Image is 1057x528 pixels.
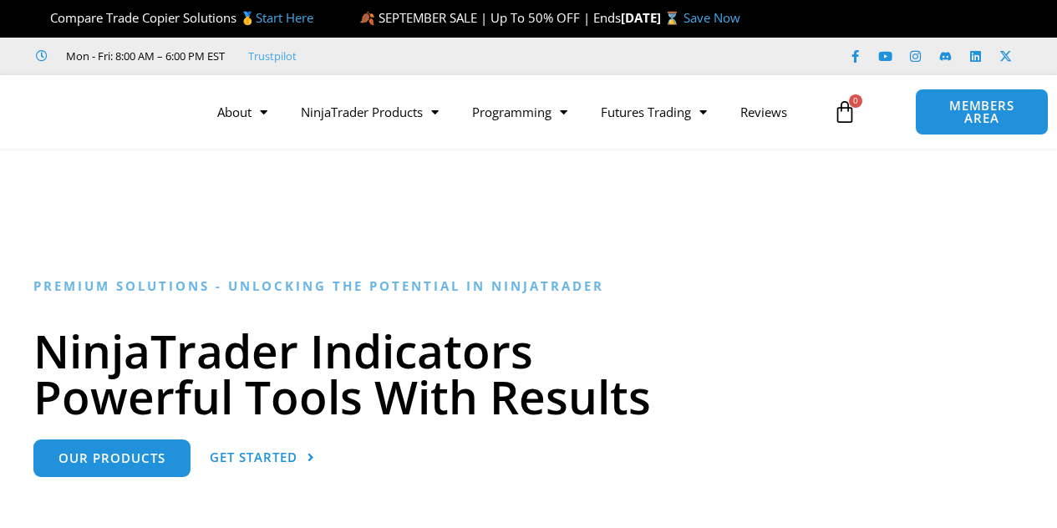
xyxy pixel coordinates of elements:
a: Futures Trading [584,93,724,131]
a: Reviews [724,93,804,131]
a: NinjaTrader Products [284,93,455,131]
a: Save Now [683,9,740,26]
a: Programming [455,93,584,131]
span: Get Started [210,451,297,464]
img: LogoAI | Affordable Indicators – NinjaTrader [16,82,196,142]
span: MEMBERS AREA [932,99,1030,124]
span: 0 [849,94,862,108]
a: Trustpilot [248,46,297,66]
nav: Menu [201,93,825,131]
a: Get Started [210,439,315,477]
a: MEMBERS AREA [915,89,1048,135]
span: 🍂 SEPTEMBER SALE | Up To 50% OFF | Ends [359,9,621,26]
a: Our Products [33,439,191,477]
a: About [201,93,284,131]
img: 🏆 [37,12,49,24]
h1: NinjaTrader Indicators Powerful Tools With Results [33,327,1024,419]
strong: [DATE] ⌛ [621,9,683,26]
h6: Premium Solutions - Unlocking the Potential in NinjaTrader [33,278,1024,294]
span: Mon - Fri: 8:00 AM – 6:00 PM EST [62,46,225,66]
a: 0 [808,88,882,136]
span: Our Products [58,452,165,465]
a: Start Here [256,9,313,26]
span: Compare Trade Copier Solutions 🥇 [36,9,313,26]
